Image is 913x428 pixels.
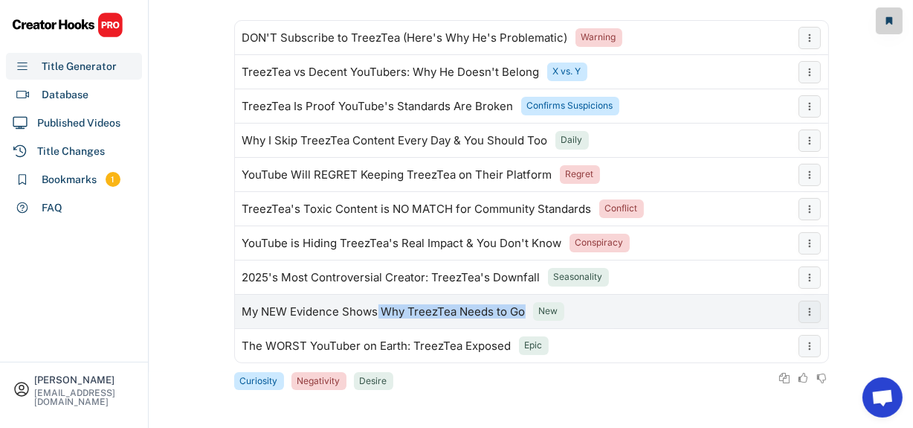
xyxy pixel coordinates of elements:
[37,115,120,131] div: Published Videos
[242,100,514,112] div: TreezTea Is Proof YouTube's Standards Are Broken
[575,237,624,249] div: Conspiracy
[242,32,568,44] div: DON'T Subscribe to TreezTea (Here's Why He's Problematic)
[242,306,526,318] div: My NEW Evidence Shows Why TreezTea Needs to Go
[581,31,616,44] div: Warning
[553,66,581,78] div: X vs. Y
[360,375,387,388] div: Desire
[42,59,117,74] div: Title Generator
[42,172,97,188] div: Bookmarks
[297,375,341,388] div: Negativity
[242,66,540,78] div: TreezTea vs Decent YouTubers: Why He Doesn't Belong
[242,272,541,284] div: 2025's Most Controversial Creator: TreezTea's Downfall
[42,200,62,216] div: FAQ
[240,375,278,388] div: Curiosity
[106,173,120,186] div: 1
[37,144,105,159] div: Title Changes
[12,12,123,38] img: CHPRO%20Logo.svg
[561,134,583,147] div: Daily
[605,202,638,215] div: Conflict
[525,339,543,352] div: Epic
[34,389,135,406] div: [EMAIL_ADDRESS][DOMAIN_NAME]
[242,169,552,181] div: YouTube Will REGRET Keeping TreezTea on Their Platform
[242,340,512,352] div: The WORST YouTuber on Earth: TreezTea Exposed
[242,237,562,249] div: YouTube is Hiding TreezTea's Real Impact & You Don't Know
[566,168,594,181] div: Regret
[242,135,548,147] div: Why I Skip TreezTea Content Every Day & You Should Too
[862,377,903,418] a: Ouvrir le chat
[42,87,88,103] div: Database
[34,375,135,385] div: [PERSON_NAME]
[554,271,603,284] div: Seasonality
[527,100,613,112] div: Confirms Suspicions
[539,305,558,318] div: New
[242,203,592,215] div: TreezTea's Toxic Content is NO MATCH for Community Standards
